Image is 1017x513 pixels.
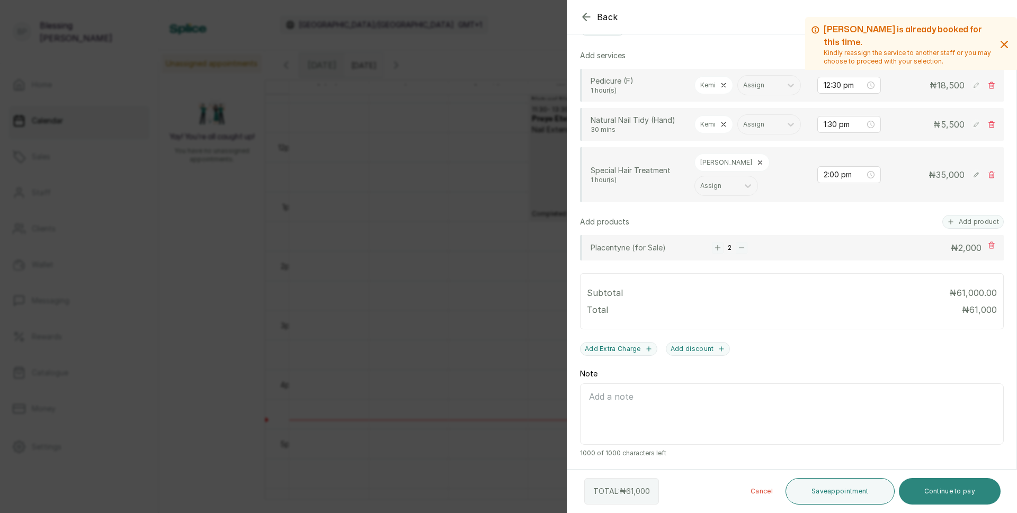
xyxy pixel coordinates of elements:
p: 2 [728,244,731,252]
p: ₦ [933,118,965,131]
p: 30 mins [591,125,686,134]
span: 35,000 [936,169,965,180]
span: Back [597,11,618,23]
p: Kemi [700,120,716,129]
p: Add services [580,50,626,61]
p: Add products [580,217,629,227]
p: 1 hour(s) [591,176,686,184]
p: Kemi [700,81,716,89]
p: ₦ [930,79,965,92]
button: Add product [942,215,1004,229]
p: ₦ [951,241,982,254]
p: Special Hair Treatment [591,165,686,176]
span: 61,000 [626,487,650,496]
p: Natural Nail Tidy (Hand) [591,115,686,125]
button: Back [580,11,618,23]
button: Continue to pay [899,478,1001,505]
input: Select time [824,169,865,181]
p: Kindly reassign the service to another staff or you may choose to proceed with your selection. [824,49,994,66]
button: Add discount [666,342,730,356]
p: Total [587,303,608,316]
label: Note [580,368,597,379]
p: Subtotal [587,286,623,299]
p: Placentyne (for Sale) [591,242,712,253]
button: Saveappointment [786,478,895,505]
span: 18,500 [937,80,965,91]
span: 1000 of 1000 characters left [580,449,1004,457]
span: 2,000 [958,242,982,253]
p: [PERSON_NAME] [700,158,752,167]
p: 1 hour(s) [591,86,686,95]
p: ₦ [929,168,965,181]
h2: [PERSON_NAME] is already booked for this time. [824,23,994,49]
span: 61,000 [969,304,997,315]
p: TOTAL: ₦ [593,486,650,497]
button: Add Extra Charge [580,342,657,356]
input: Select time [824,119,865,130]
p: Pedicure (F) [591,76,686,86]
input: Select time [824,79,865,91]
p: ₦ [962,303,997,316]
button: Cancel [742,478,781,505]
span: 5,500 [941,119,965,130]
p: ₦61,000.00 [949,286,997,299]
